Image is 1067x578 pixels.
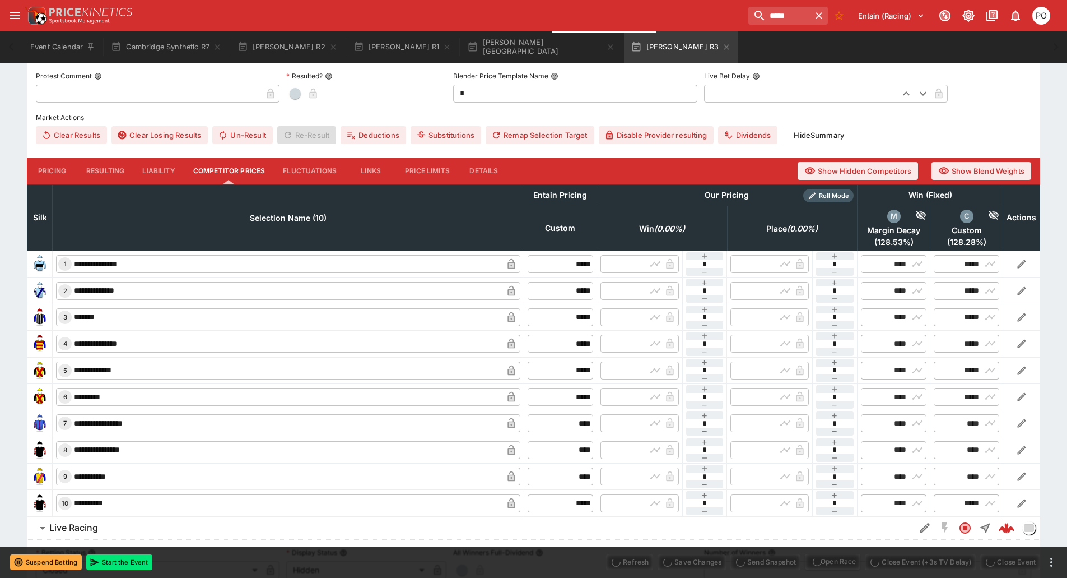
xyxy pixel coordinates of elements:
[61,367,69,374] span: 5
[798,162,918,180] button: Show Hidden Competitors
[27,158,77,184] button: Pricing
[551,72,558,80] button: Blender Price Template Name
[10,554,82,570] button: Suspend Betting
[59,500,71,507] span: 10
[453,71,548,81] p: Blender Price Template Name
[94,72,102,80] button: Protest Comment
[396,158,459,184] button: Price Limits
[411,126,481,144] button: Substitutions
[31,282,49,300] img: runner 2
[49,522,98,534] h6: Live Racing
[754,222,830,235] span: Place(0.00%)
[86,554,152,570] button: Start the Event
[36,71,92,81] p: Protest Comment
[61,446,69,454] span: 8
[325,72,333,80] button: Resulted?
[1032,7,1050,25] div: Philip OConnor
[212,126,272,144] button: Un-Result
[49,8,132,16] img: PriceKinetics
[624,31,738,63] button: [PERSON_NAME] R3
[61,393,69,401] span: 6
[901,210,927,223] div: Hide Competitor
[1022,521,1036,535] div: liveracing
[973,210,1000,223] div: Hide Competitor
[599,126,714,144] button: Disable Provider resulting
[999,520,1014,536] img: logo-cerberus--red.svg
[274,158,346,184] button: Fluctuations
[31,308,49,326] img: runner 3
[61,313,69,321] span: 3
[524,184,597,206] th: Entain Pricing
[31,362,49,380] img: runner 5
[31,468,49,485] img: runner 9
[341,126,406,144] button: Deductions
[814,191,854,201] span: Roll Mode
[77,158,133,184] button: Resulting
[184,158,274,184] button: Competitor Prices
[25,4,47,27] img: PriceKinetics Logo
[858,184,1003,206] th: Win (Fixed)
[31,388,49,406] img: runner 6
[995,517,1018,539] a: ce40a5a4-1553-4721-8745-8c34e7f6315e
[887,210,901,223] div: margin_decay
[830,7,848,25] button: No Bookmarks
[36,109,1031,126] label: Market Actions
[934,225,999,235] span: Custom
[24,31,102,63] button: Event Calendar
[27,184,53,251] th: Silk
[803,189,854,202] div: Show/hide Price Roll mode configuration.
[627,222,697,235] span: Win(0.00%)
[286,71,323,81] p: Resulted?
[787,222,818,235] em: ( 0.00 %)
[61,287,69,295] span: 2
[931,162,1031,180] button: Show Blend Weights
[61,340,69,348] span: 4
[237,211,339,225] span: Selection Name (10)
[61,473,69,480] span: 9
[1003,184,1040,251] th: Actions
[935,518,955,538] button: SGM Disabled
[955,518,975,538] button: Closed
[704,71,750,81] p: Live Bet Delay
[524,206,597,251] th: Custom
[915,518,935,538] button: Edit Detail
[934,237,999,247] span: ( 128.28 %)
[4,6,25,26] button: open drawer
[27,517,915,539] button: Live Racing
[61,419,69,427] span: 7
[982,6,1002,26] button: Documentation
[31,255,49,273] img: runner 1
[31,414,49,432] img: runner 7
[36,126,107,144] button: Clear Results
[231,31,344,63] button: [PERSON_NAME] R2
[347,31,459,63] button: [PERSON_NAME] R1
[861,225,926,235] span: Margin Decay
[851,7,931,25] button: Select Tenant
[133,158,184,184] button: Liability
[935,6,955,26] button: Connected to PK
[459,158,509,184] button: Details
[1005,6,1026,26] button: Notifications
[752,72,760,80] button: Live Bet Delay
[960,210,973,223] div: custom
[958,521,972,535] svg: Closed
[1023,522,1035,534] img: liveracing
[31,494,49,512] img: runner 10
[805,554,860,570] div: split button
[1029,3,1054,28] button: Philip OConnor
[31,335,49,353] img: runner 4
[277,126,336,144] span: Re-Result
[748,7,810,25] input: search
[999,520,1014,536] div: ce40a5a4-1553-4721-8745-8c34e7f6315e
[787,126,851,144] button: HideSummary
[49,19,110,24] img: Sportsbook Management
[718,126,777,144] button: Dividends
[1045,556,1058,569] button: more
[958,6,979,26] button: Toggle light/dark mode
[460,31,622,63] button: [PERSON_NAME][GEOGRAPHIC_DATA]
[62,260,69,268] span: 1
[111,126,208,144] button: Clear Losing Results
[31,441,49,459] img: runner 8
[654,222,685,235] em: ( 0.00 %)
